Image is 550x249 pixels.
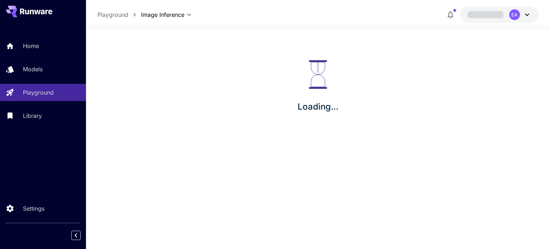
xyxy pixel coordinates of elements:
a: Playground [97,10,128,19]
div: Collapse sidebar [77,229,86,242]
button: Collapse sidebar [71,231,81,240]
p: Loading... [298,100,338,113]
span: Image Inference [141,10,184,19]
nav: breadcrumb [97,10,141,19]
p: Models [23,65,43,73]
p: Library [23,111,42,120]
div: EA [509,9,520,20]
p: Playground [23,88,54,97]
p: Settings [23,204,44,213]
button: EA [460,6,539,23]
p: Home [23,42,39,50]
